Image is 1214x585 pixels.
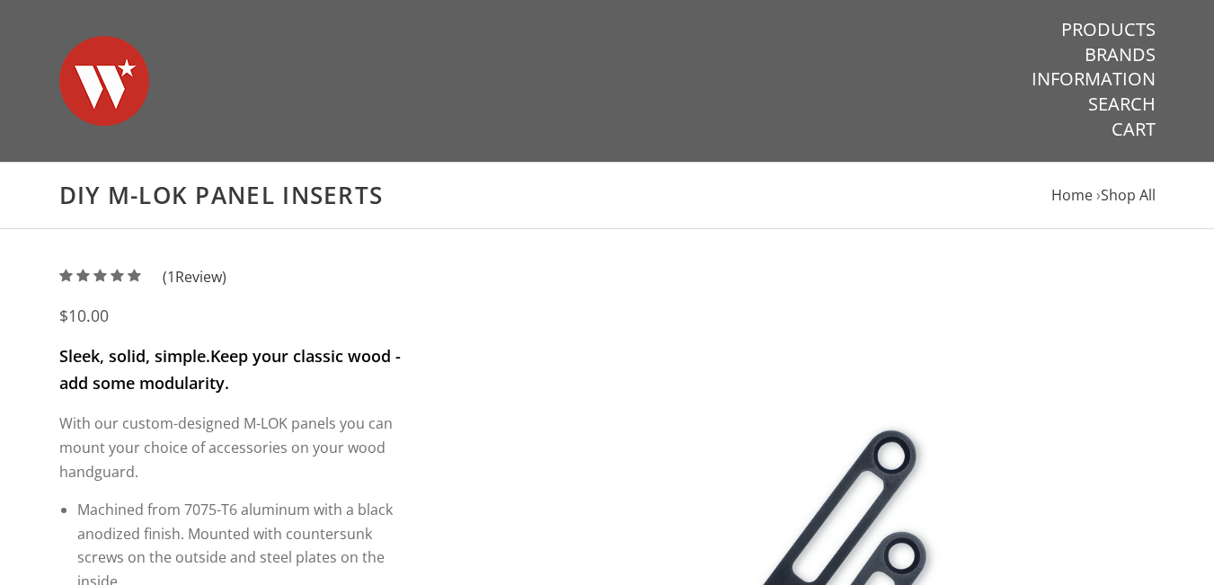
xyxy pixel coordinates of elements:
a: Information [1032,67,1156,91]
img: Warsaw Wood Co. [59,18,149,144]
a: Products [1061,18,1156,41]
span: $10.00 [59,305,109,326]
a: Shop All [1101,185,1156,205]
a: Brands [1085,43,1156,66]
strong: Sleek, solid, simple. [59,345,210,367]
a: Search [1088,93,1156,116]
a: (1Review) [59,267,226,287]
h1: DIY M-LOK Panel Inserts [59,181,1156,210]
span: With our custom-designed M-LOK panels you can mount your choice of accessories on your wood handg... [59,413,393,481]
a: Home [1051,185,1093,205]
li: › [1096,183,1156,208]
strong: Keep your classic wood - add some modularity. [59,345,401,394]
a: Cart [1112,118,1156,141]
span: 1 [167,267,175,287]
span: ( Review) [163,265,226,289]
